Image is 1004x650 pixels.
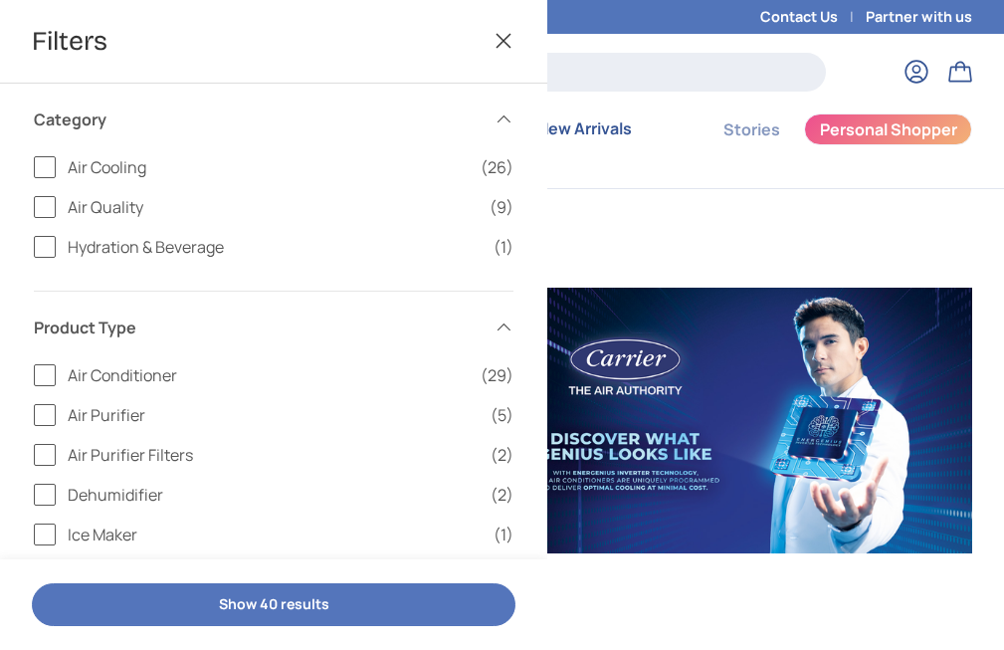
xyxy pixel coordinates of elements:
span: (29) [481,363,513,387]
a: Personal Shopper [804,113,972,145]
span: Dehumidifier [68,483,479,507]
span: (5) [491,403,513,427]
span: Air Quality [68,195,478,219]
span: Product Type [34,316,482,339]
a: Contact Us [760,6,866,28]
nav: Secondary [676,109,972,188]
span: Category [34,108,482,131]
span: Filters [32,24,107,59]
span: (2) [491,483,513,507]
span: Air Cooling [68,155,469,179]
span: (1) [494,523,513,546]
span: Personal Shopper [820,121,957,137]
summary: Product Type [34,292,513,363]
summary: Category [34,84,513,155]
span: Air Purifier Filters [68,443,479,467]
span: (26) [481,155,513,179]
span: (9) [490,195,513,219]
img: carrier-banner-image-concepstore [502,288,973,553]
button: Show 40 results [32,583,515,626]
a: Stories [723,110,780,149]
a: Partner with us [866,6,972,28]
span: (2) [491,443,513,467]
span: (1) [494,235,513,259]
a: New Arrivals [537,109,632,148]
span: Air Conditioner [68,363,469,387]
span: Air Purifier [68,403,479,427]
span: Hydration & Beverage [68,235,482,259]
span: Ice Maker [68,523,482,546]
